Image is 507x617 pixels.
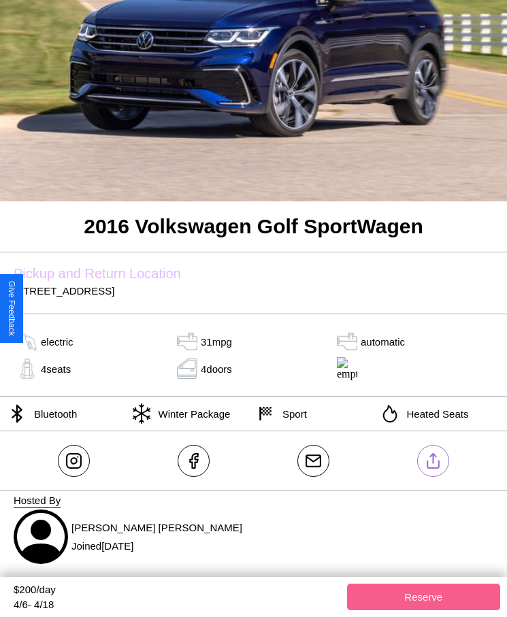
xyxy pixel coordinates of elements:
img: gas [14,358,41,379]
p: Winter Package [152,405,231,423]
p: [PERSON_NAME] [PERSON_NAME] [71,518,242,537]
button: Reserve [347,584,501,610]
p: Sport [276,405,307,423]
img: door [174,358,201,379]
p: 4 doors [201,360,232,378]
p: 4 seats [41,360,71,378]
img: empty [333,357,361,380]
p: Heated Seats [400,405,469,423]
p: electric [41,333,73,351]
p: Hosted By [14,491,493,510]
img: tank [174,331,201,352]
p: Bluetooth [27,405,77,423]
p: [STREET_ADDRESS] [14,282,493,300]
div: $ 200 /day [14,584,340,599]
div: 4 / 6 - 4 / 18 [14,599,340,610]
label: Pickup and Return Location [14,266,493,282]
img: gas [14,331,41,352]
p: automatic [361,333,405,351]
div: Give Feedback [7,281,16,336]
img: gas [333,331,361,352]
p: Joined [DATE] [71,537,242,555]
p: 31 mpg [201,333,232,351]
